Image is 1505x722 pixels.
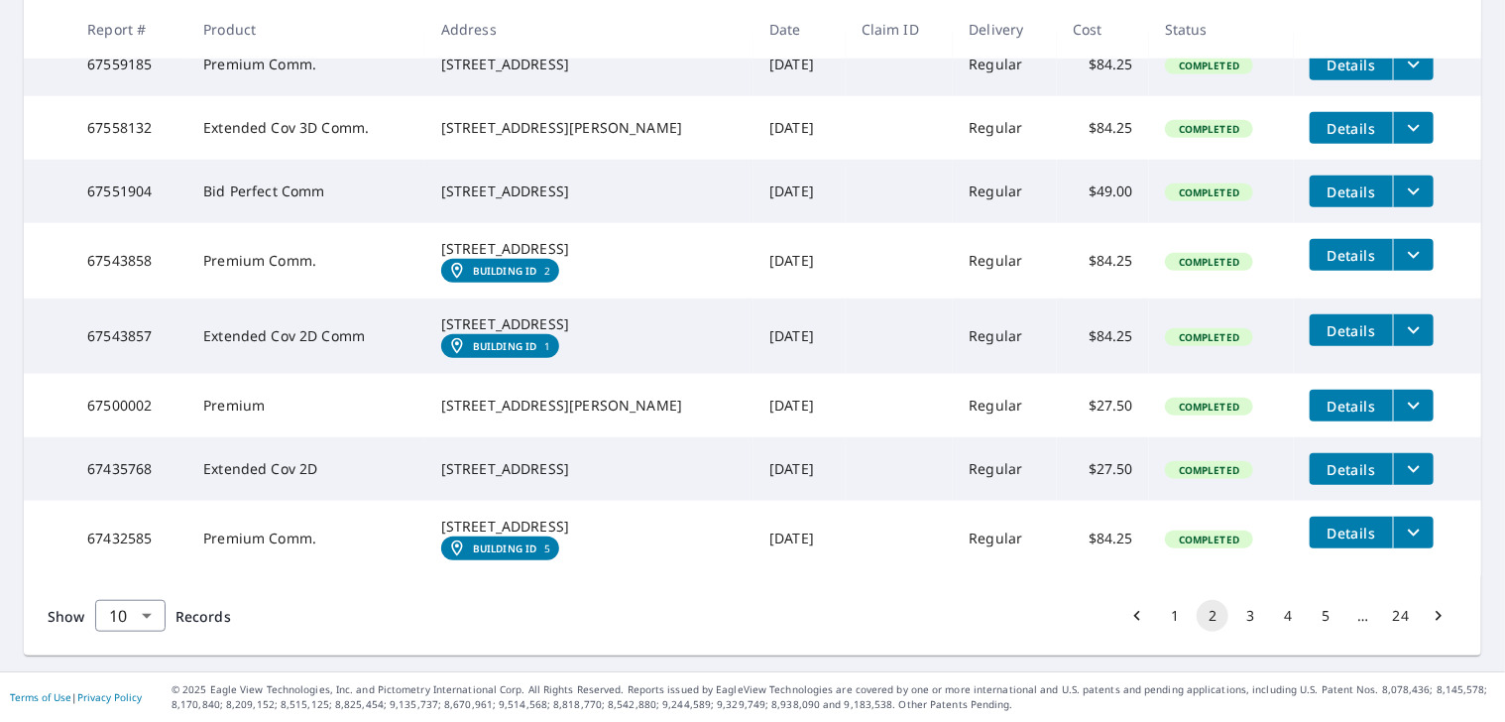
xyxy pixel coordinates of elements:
span: Details [1322,119,1381,138]
td: $84.25 [1057,299,1149,374]
td: Regular [953,96,1057,160]
button: detailsBtn-67558132 [1310,112,1393,144]
td: $27.50 [1057,374,1149,437]
button: filesDropdownBtn-67500002 [1393,390,1434,421]
div: [STREET_ADDRESS] [441,239,738,259]
div: [STREET_ADDRESS] [441,517,738,537]
button: detailsBtn-67551904 [1310,176,1393,207]
div: [STREET_ADDRESS] [441,459,738,479]
span: Details [1322,321,1381,340]
td: [DATE] [753,374,846,437]
button: filesDropdownBtn-67551904 [1393,176,1434,207]
span: Details [1322,182,1381,201]
span: Completed [1167,255,1251,269]
td: Regular [953,437,1057,501]
span: Completed [1167,533,1251,546]
td: Premium [187,374,425,437]
a: Building ID5 [441,537,559,560]
div: [STREET_ADDRESS][PERSON_NAME] [441,396,738,416]
button: filesDropdownBtn-67432585 [1393,517,1434,548]
button: detailsBtn-67559185 [1310,49,1393,80]
button: Go to page 5 [1310,600,1341,632]
button: filesDropdownBtn-67543857 [1393,314,1434,346]
td: $84.25 [1057,223,1149,299]
span: Details [1322,524,1381,542]
td: 67543857 [71,299,187,374]
td: [DATE] [753,160,846,223]
span: Details [1322,246,1381,265]
p: | [10,691,142,703]
span: Completed [1167,400,1251,414]
td: Bid Perfect Comm [187,160,425,223]
td: 67551904 [71,160,187,223]
td: [DATE] [753,223,846,299]
em: Building ID [473,340,537,352]
td: $84.25 [1057,501,1149,576]
td: Premium Comm. [187,33,425,96]
td: [DATE] [753,96,846,160]
td: Regular [953,223,1057,299]
div: [STREET_ADDRESS] [441,55,738,74]
td: Regular [953,33,1057,96]
div: [STREET_ADDRESS] [441,314,738,334]
td: [DATE] [753,299,846,374]
span: Completed [1167,330,1251,344]
td: Premium Comm. [187,223,425,299]
button: Go to page 1 [1159,600,1191,632]
td: Regular [953,374,1057,437]
em: Building ID [473,265,537,277]
button: Go to page 3 [1234,600,1266,632]
a: Terms of Use [10,690,71,704]
td: $27.50 [1057,437,1149,501]
td: 67558132 [71,96,187,160]
div: Show 10 records [95,600,166,632]
a: Privacy Policy [77,690,142,704]
button: filesDropdownBtn-67435768 [1393,453,1434,485]
button: detailsBtn-67543858 [1310,239,1393,271]
td: 67432585 [71,501,187,576]
span: Records [175,607,231,626]
td: 67559185 [71,33,187,96]
button: filesDropdownBtn-67543858 [1393,239,1434,271]
span: Show [48,607,85,626]
button: detailsBtn-67543857 [1310,314,1393,346]
button: filesDropdownBtn-67559185 [1393,49,1434,80]
span: Completed [1167,185,1251,199]
td: [DATE] [753,33,846,96]
button: detailsBtn-67432585 [1310,517,1393,548]
div: … [1347,606,1379,626]
a: Building ID2 [441,259,559,283]
td: [DATE] [753,501,846,576]
span: Completed [1167,122,1251,136]
span: Details [1322,460,1381,479]
div: [STREET_ADDRESS][PERSON_NAME] [441,118,738,138]
td: 67543858 [71,223,187,299]
nav: pagination navigation [1118,600,1457,632]
em: Building ID [473,542,537,554]
button: Go to previous page [1121,600,1153,632]
button: Go to next page [1423,600,1454,632]
span: Completed [1167,463,1251,477]
td: Regular [953,501,1057,576]
td: Extended Cov 2D [187,437,425,501]
button: filesDropdownBtn-67558132 [1393,112,1434,144]
td: 67500002 [71,374,187,437]
td: Premium Comm. [187,501,425,576]
td: $49.00 [1057,160,1149,223]
a: Building ID1 [441,334,559,358]
button: Go to page 24 [1385,600,1417,632]
button: detailsBtn-67500002 [1310,390,1393,421]
td: 67435768 [71,437,187,501]
td: Regular [953,299,1057,374]
button: page 2 [1197,600,1228,632]
p: © 2025 Eagle View Technologies, Inc. and Pictometry International Corp. All Rights Reserved. Repo... [172,682,1495,712]
td: [DATE] [753,437,846,501]
td: Regular [953,160,1057,223]
td: $84.25 [1057,33,1149,96]
div: 10 [95,588,166,644]
button: detailsBtn-67435768 [1310,453,1393,485]
span: Details [1322,56,1381,74]
span: Completed [1167,59,1251,72]
div: [STREET_ADDRESS] [441,181,738,201]
td: Extended Cov 2D Comm [187,299,425,374]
